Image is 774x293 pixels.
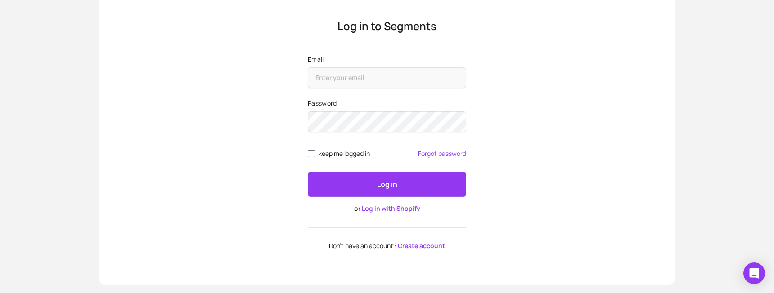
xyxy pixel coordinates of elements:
input: remember me [308,150,315,157]
p: Log in to Segments [308,19,466,33]
input: Password [308,111,466,132]
p: or [308,204,466,213]
span: keep me logged in [319,150,370,157]
p: Don't have an account? [308,242,466,249]
input: Email [308,67,466,88]
label: Email [308,55,466,64]
a: Log in with Shopify [362,204,420,213]
a: Forgot password [418,150,466,157]
div: Open Intercom Messenger [743,262,765,284]
p: Log in [377,179,397,190]
label: Password [308,99,466,108]
button: Log in [308,172,466,197]
a: Create account [398,241,445,250]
